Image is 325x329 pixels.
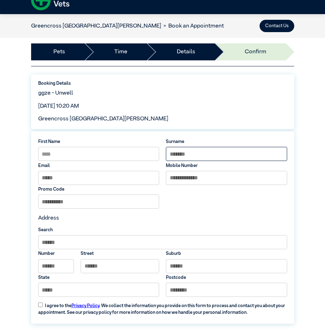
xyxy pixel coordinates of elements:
[38,90,73,96] span: ggze - Unwell
[177,48,195,56] a: Details
[166,274,287,281] label: Postcode
[38,215,287,222] h4: Address
[166,138,287,145] label: Surname
[166,250,287,257] label: Suburb
[114,48,127,56] a: Time
[38,227,287,233] label: Search
[81,250,159,257] label: Street
[38,274,159,281] label: State
[38,103,79,109] span: [DATE] 10:20 AM
[38,250,74,257] label: Number
[38,235,287,249] input: Search by Suburb
[161,22,224,30] li: Book an Appointment
[166,162,287,169] label: Mobile Number
[38,116,168,122] span: Greencross [GEOGRAPHIC_DATA][PERSON_NAME]
[260,20,294,32] button: Contact Us
[38,162,159,169] label: Email
[71,304,99,308] a: Privacy Policy
[31,23,161,29] a: Greencross [GEOGRAPHIC_DATA][PERSON_NAME]
[38,303,43,307] input: I agree to thePrivacy Policy. We collect the information you provide on this form to process and ...
[53,48,65,56] a: Pets
[38,186,159,193] label: Promo Code
[35,298,290,316] label: I agree to the . We collect the information you provide on this form to process and contact you a...
[38,138,159,145] label: First Name
[31,22,224,30] nav: breadcrumb
[38,80,287,87] label: Booking Details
